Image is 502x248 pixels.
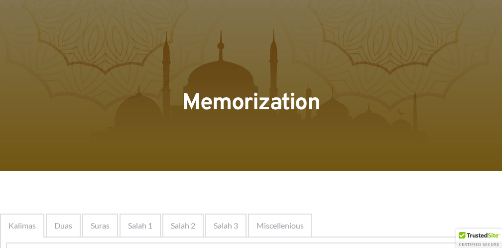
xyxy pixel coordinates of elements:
span: Salah 2 [171,220,195,232]
span: Salah 1 [128,220,152,232]
span: Salah 3 [214,220,238,232]
span: Miscellenious [256,220,304,232]
span: Memorization [182,89,320,118]
span: Kalimas [8,220,36,232]
span: Suras [91,220,110,232]
div: TrustedSite Certified [456,229,502,248]
span: Duas [54,220,72,232]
